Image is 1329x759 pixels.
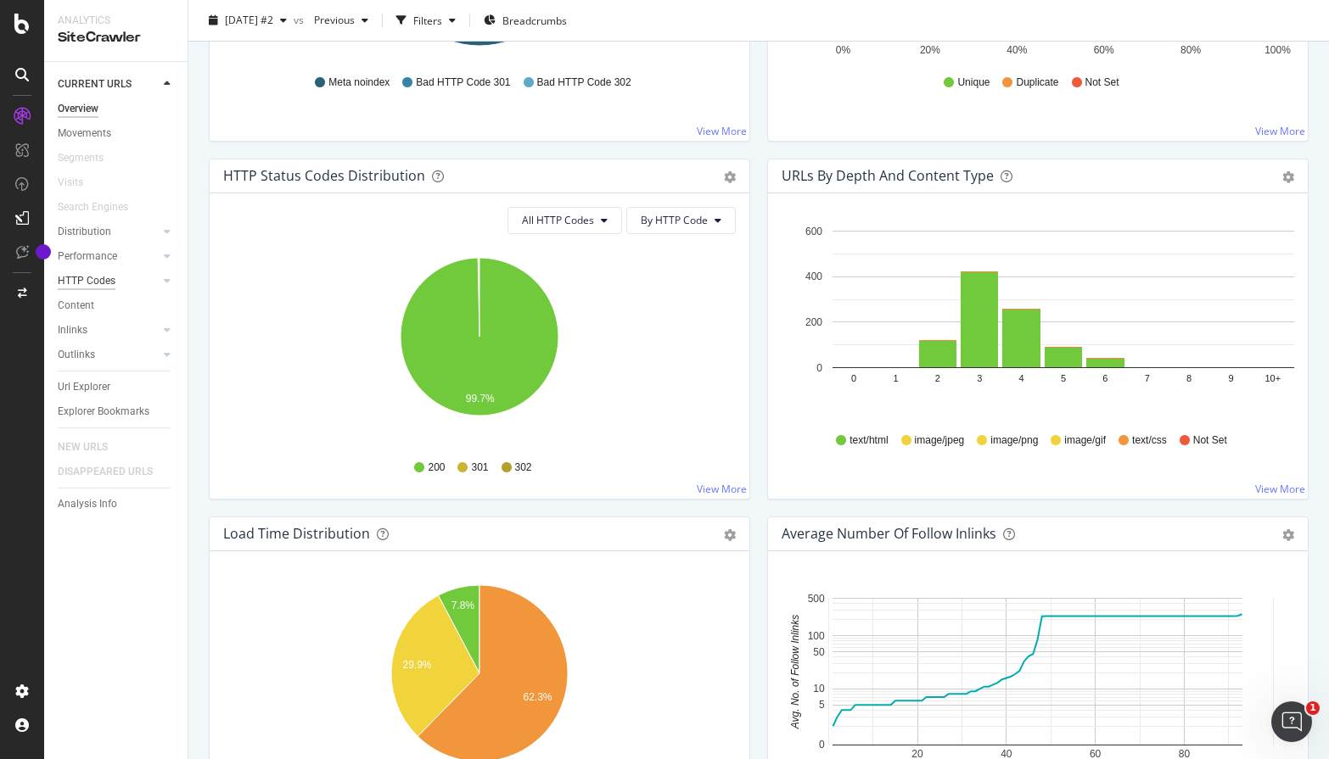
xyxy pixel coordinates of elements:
[724,529,736,541] div: gear
[816,362,822,374] text: 0
[1094,44,1114,56] text: 60%
[1265,373,1281,383] text: 10+
[58,174,83,192] div: Visits
[36,244,51,260] div: Tooltip anchor
[1102,373,1107,383] text: 6
[58,14,174,28] div: Analytics
[58,149,121,167] a: Segments
[58,463,170,481] a: DISAPPEARED URLS
[893,373,898,383] text: 1
[850,433,888,448] span: text/html
[466,393,495,405] text: 99.7%
[1061,373,1066,383] text: 5
[808,593,825,605] text: 500
[294,13,307,27] span: vs
[990,433,1038,448] span: image/png
[724,171,736,183] div: gear
[1282,529,1294,541] div: gear
[957,75,990,90] span: Unique
[813,683,825,695] text: 10
[1186,373,1192,383] text: 8
[58,403,149,421] div: Explorer Bookmarks
[58,346,159,364] a: Outlinks
[1282,171,1294,183] div: gear
[58,223,111,241] div: Distribution
[851,373,856,383] text: 0
[515,460,532,475] span: 302
[537,75,631,90] span: Bad HTTP Code 302
[58,75,159,93] a: CURRENT URLS
[805,316,822,328] text: 200
[58,125,176,142] a: Movements
[507,207,622,234] button: All HTTP Codes
[58,438,108,456] div: NEW URLS
[805,226,822,237] text: 600
[1306,701,1320,715] span: 1
[1064,433,1106,448] span: image/gif
[307,7,375,34] button: Previous
[58,272,159,290] a: HTTP Codes
[1016,75,1058,90] span: Duplicate
[58,248,117,265] div: Performance
[1271,701,1312,742] iframe: Intercom live chat
[58,272,115,290] div: HTTP Codes
[58,198,145,216] a: Search Engines
[58,495,176,513] a: Analysis Info
[307,13,355,27] span: Previous
[58,223,159,241] a: Distribution
[915,433,965,448] span: image/jpeg
[813,646,825,658] text: 50
[58,149,104,167] div: Segments
[58,297,94,315] div: Content
[697,124,747,138] a: View More
[789,615,801,730] text: Avg. No. of Follow Inlinks
[225,13,273,27] span: 2025 Aug. 28th #2
[522,213,594,227] span: All HTTP Codes
[805,271,822,282] text: 400
[1019,373,1024,383] text: 4
[502,13,567,27] span: Breadcrumbs
[58,346,95,364] div: Outlinks
[58,378,176,396] a: Url Explorer
[58,297,176,315] a: Content
[782,167,994,184] div: URLs by Depth and Content Type
[819,699,825,711] text: 5
[1132,433,1167,448] span: text/css
[223,248,736,444] svg: A chart.
[471,460,488,475] span: 301
[451,600,475,611] text: 7.8%
[782,220,1294,417] svg: A chart.
[1085,75,1119,90] span: Not Set
[58,321,159,339] a: Inlinks
[58,28,174,47] div: SiteCrawler
[977,373,982,383] text: 3
[58,403,176,421] a: Explorer Bookmarks
[328,75,390,90] span: Meta noindex
[1180,44,1201,56] text: 80%
[223,167,425,184] div: HTTP Status Codes Distribution
[782,525,996,542] div: Average Number of Follow Inlinks
[58,438,125,456] a: NEW URLS
[1228,373,1233,383] text: 9
[808,630,825,642] text: 100
[1007,44,1027,56] text: 40%
[935,373,940,383] text: 2
[1265,44,1291,56] text: 100%
[1255,482,1305,496] a: View More
[1193,433,1227,448] span: Not Set
[58,495,117,513] div: Analysis Info
[58,100,98,118] div: Overview
[641,213,708,227] span: By HTTP Code
[202,7,294,34] button: [DATE] #2
[58,75,132,93] div: CURRENT URLS
[58,174,100,192] a: Visits
[58,248,159,265] a: Performance
[413,13,442,27] div: Filters
[1145,373,1150,383] text: 7
[697,482,747,496] a: View More
[819,739,825,751] text: 0
[58,463,153,481] div: DISAPPEARED URLS
[390,7,463,34] button: Filters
